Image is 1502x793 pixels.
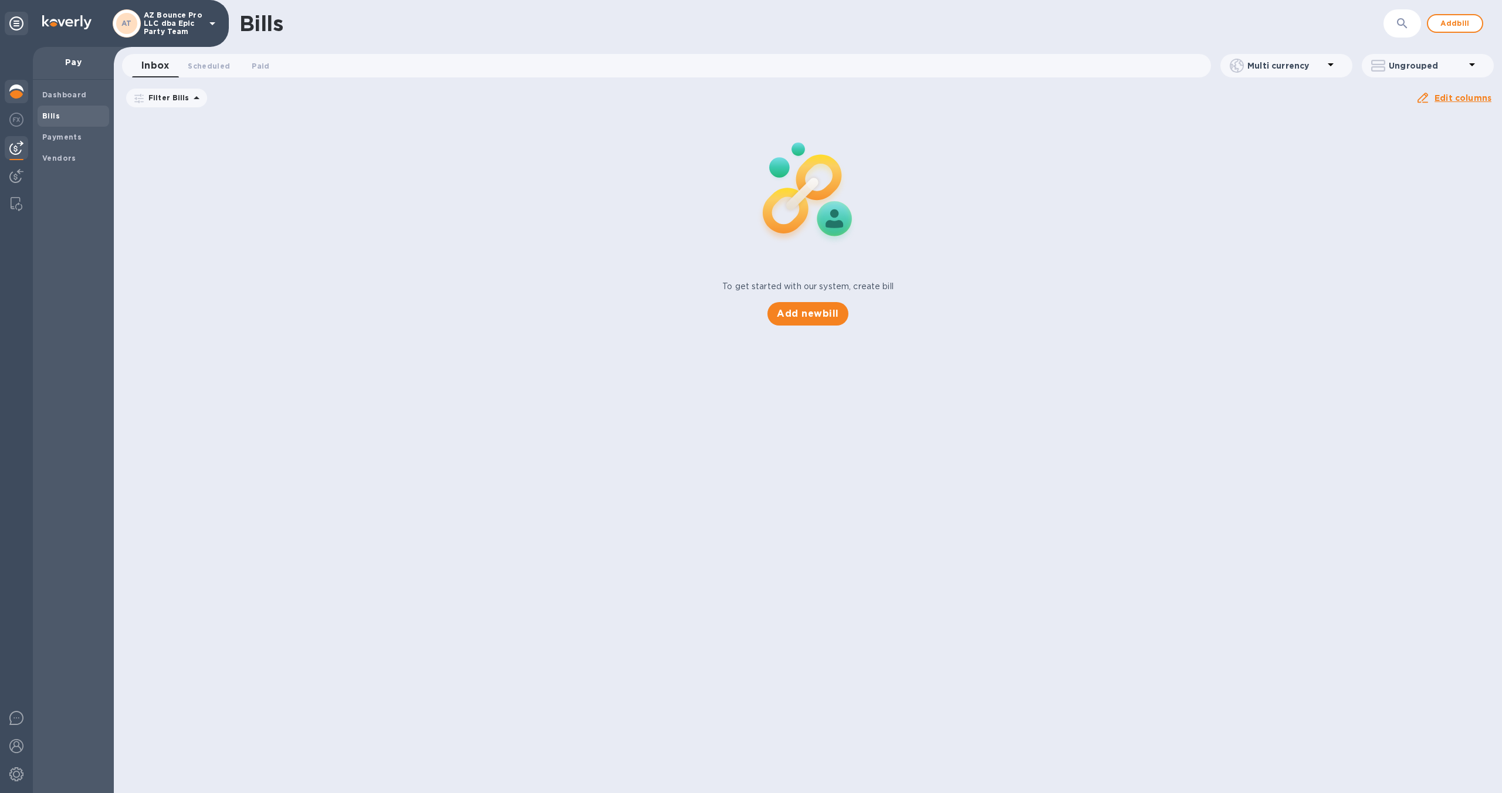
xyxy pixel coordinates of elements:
[42,15,92,29] img: Logo
[42,56,104,68] p: Pay
[141,57,169,74] span: Inbox
[144,93,190,103] p: Filter Bills
[42,90,87,99] b: Dashboard
[121,19,132,28] b: AT
[777,307,838,321] span: Add new bill
[1437,16,1473,30] span: Add bill
[1247,60,1324,72] p: Multi currency
[1435,93,1491,103] u: Edit columns
[188,60,230,72] span: Scheduled
[239,11,283,36] h1: Bills
[9,113,23,127] img: Foreign exchange
[722,280,894,293] p: To get started with our system, create bill
[1427,14,1483,33] button: Addbill
[42,111,60,120] b: Bills
[252,60,269,72] span: Paid
[1389,60,1465,72] p: Ungrouped
[144,11,202,36] p: AZ Bounce Pro LLC dba Epic Party Team
[42,154,76,162] b: Vendors
[42,133,82,141] b: Payments
[767,302,848,326] button: Add newbill
[5,12,28,35] div: Unpin categories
